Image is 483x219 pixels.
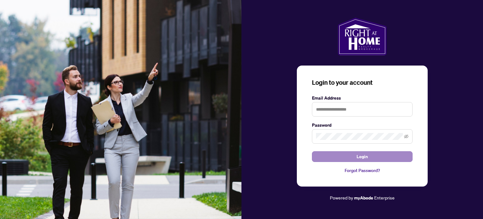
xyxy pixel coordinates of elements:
span: Login [357,152,368,162]
button: Login [312,151,413,162]
h3: Login to your account [312,78,413,87]
span: Powered by [330,195,353,200]
a: myAbode [354,194,373,201]
span: Enterprise [374,195,395,200]
img: ma-logo [338,18,386,55]
span: eye-invisible [404,134,408,139]
label: Email Address [312,95,413,101]
label: Password [312,122,413,129]
a: Forgot Password? [312,167,413,174]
